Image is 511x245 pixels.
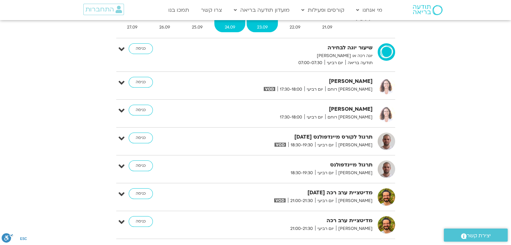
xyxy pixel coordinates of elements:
[325,114,373,121] span: [PERSON_NAME] רוחם
[129,77,153,88] a: כניסה
[413,5,442,15] img: תודעה בריאה
[278,114,304,121] span: 17:30-18:00
[85,6,114,13] span: התחברות
[129,160,153,171] a: כניסה
[129,216,153,227] a: כניסה
[325,59,345,66] span: יום רביעי
[467,231,491,240] span: יצירת קשר
[198,4,225,16] a: צרו קשר
[208,133,373,142] strong: תרגול לקורס מיינדפולנס [DATE]
[278,86,304,93] span: 17:30-18:00
[288,142,315,149] span: 18:30-19:30
[129,105,153,115] a: כניסה
[208,188,373,197] strong: מדיטציית ערב רכה [DATE]
[230,4,293,16] a: מועדון תודעה בריאה
[304,86,325,93] span: יום רביעי
[129,188,153,199] a: כניסה
[149,24,180,31] span: 26.09
[444,229,508,242] a: יצירת קשר
[264,87,275,91] img: vodicon
[288,169,315,177] span: 18:30-19:30
[288,225,315,232] span: 21:00-21:30
[274,143,286,147] img: vodicon
[129,43,153,54] a: כניסה
[288,197,315,204] span: 21:00-21:30
[182,24,213,31] span: 25.09
[208,105,373,114] strong: [PERSON_NAME]
[247,24,278,31] span: 23.09
[208,52,373,59] p: יוגה רכה או [PERSON_NAME]
[296,59,325,66] span: 07:00-07:30
[165,4,193,16] a: תמכו בנו
[336,225,373,232] span: [PERSON_NAME]
[315,225,336,232] span: יום רביעי
[345,59,373,66] span: תודעה בריאה
[315,169,336,177] span: יום רביעי
[208,77,373,86] strong: [PERSON_NAME]
[208,43,373,52] strong: שיעור יוגה לבחירה
[274,198,285,202] img: vodicon
[336,142,373,149] span: [PERSON_NAME]
[336,197,373,204] span: [PERSON_NAME]
[315,197,336,204] span: יום רביעי
[325,86,373,93] span: [PERSON_NAME] רוחם
[312,24,342,31] span: 21.09
[117,24,148,31] span: 27.09
[208,216,373,225] strong: מדיטציית ערב רכה
[298,4,348,16] a: קורסים ופעילות
[336,169,373,177] span: [PERSON_NAME]
[279,24,310,31] span: 22.09
[208,160,373,169] strong: תרגול מיינדפולנס
[129,133,153,143] a: כניסה
[353,4,386,16] a: מי אנחנו
[83,4,124,15] a: התחברות
[304,114,325,121] span: יום רביעי
[315,142,336,149] span: יום רביעי
[214,24,245,31] span: 24.09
